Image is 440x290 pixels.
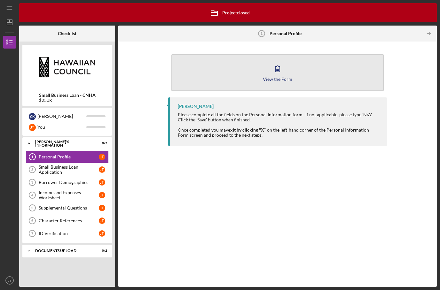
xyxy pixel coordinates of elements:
[39,93,96,98] b: Small Business Loan - CNHA
[26,189,109,202] a: 4Income and Expenses WorksheetJT
[39,164,99,175] div: Small Business Loan Application
[22,48,112,86] img: Product logo
[35,249,91,253] div: DOCUMENTS UPLOAD
[171,54,383,91] button: View the Form
[26,227,109,240] a: 7ID VerificationJT
[31,219,33,223] tspan: 6
[99,192,105,198] div: J T
[263,77,292,81] div: View the Form
[178,127,380,138] div: Once completed you may " on the left-hand corner of the Personal Information Form screen and proc...
[26,176,109,189] a: 3Borrower DemographicsJT
[31,180,33,184] tspan: 3
[270,31,302,36] b: Personal Profile
[178,112,380,122] div: Please complete all the fields on the Personal Information form. If not applicable, please type '...
[26,163,109,176] a: 2Small Business Loan ApplicationJT
[31,206,33,210] tspan: 5
[99,179,105,186] div: J T
[39,98,96,103] div: $250K
[26,214,109,227] a: 6Character ReferencesJT
[8,279,12,282] text: JT
[228,127,264,133] strong: exit by clicking "X
[31,155,33,159] tspan: 1
[99,205,105,211] div: J T
[39,190,99,200] div: Income and Expenses Worksheet
[99,154,105,160] div: J T
[37,111,86,122] div: [PERSON_NAME]
[99,217,105,224] div: J T
[37,122,86,133] div: You
[26,150,109,163] a: 1Personal ProfileJT
[29,124,36,131] div: J T
[261,32,263,35] tspan: 1
[39,205,99,210] div: Supplemental Questions
[96,249,107,253] div: 0 / 2
[35,140,91,147] div: [PERSON_NAME]'S INFORMATION
[29,113,36,120] div: C K
[39,154,99,159] div: Personal Profile
[178,104,214,109] div: [PERSON_NAME]
[39,231,99,236] div: ID Verification
[99,230,105,237] div: J T
[31,193,34,197] tspan: 4
[26,202,109,214] a: 5Supplemental QuestionsJT
[39,180,99,185] div: Borrower Demographics
[39,218,99,223] div: Character References
[99,166,105,173] div: J T
[96,141,107,145] div: 0 / 7
[31,168,33,172] tspan: 2
[206,5,250,21] div: Project closed
[31,232,33,235] tspan: 7
[3,274,16,287] button: JT
[58,31,76,36] b: Checklist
